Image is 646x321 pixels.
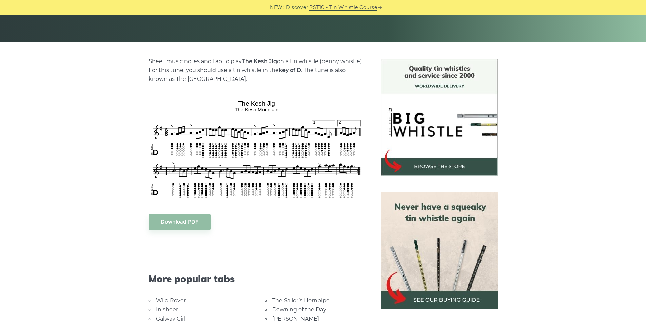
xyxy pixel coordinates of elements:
[156,297,186,304] a: Wild Rover
[286,4,308,12] span: Discover
[272,306,326,313] a: Dawning of the Day
[381,192,498,309] img: tin whistle buying guide
[381,59,498,176] img: BigWhistle Tin Whistle Store
[270,4,284,12] span: NEW:
[156,306,178,313] a: Inisheer
[279,67,301,73] strong: key of D
[309,4,377,12] a: PST10 - Tin Whistle Course
[149,273,365,285] span: More popular tabs
[149,57,365,84] p: Sheet music notes and tab to play on a tin whistle (penny whistle). For this tune, you should use...
[272,297,330,304] a: The Sailor’s Hornpipe
[242,58,277,65] strong: The Kesh Jig
[149,97,365,200] img: The Kesh Jig Tin Whistle Tabs & Sheet Music
[149,214,211,230] a: Download PDF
